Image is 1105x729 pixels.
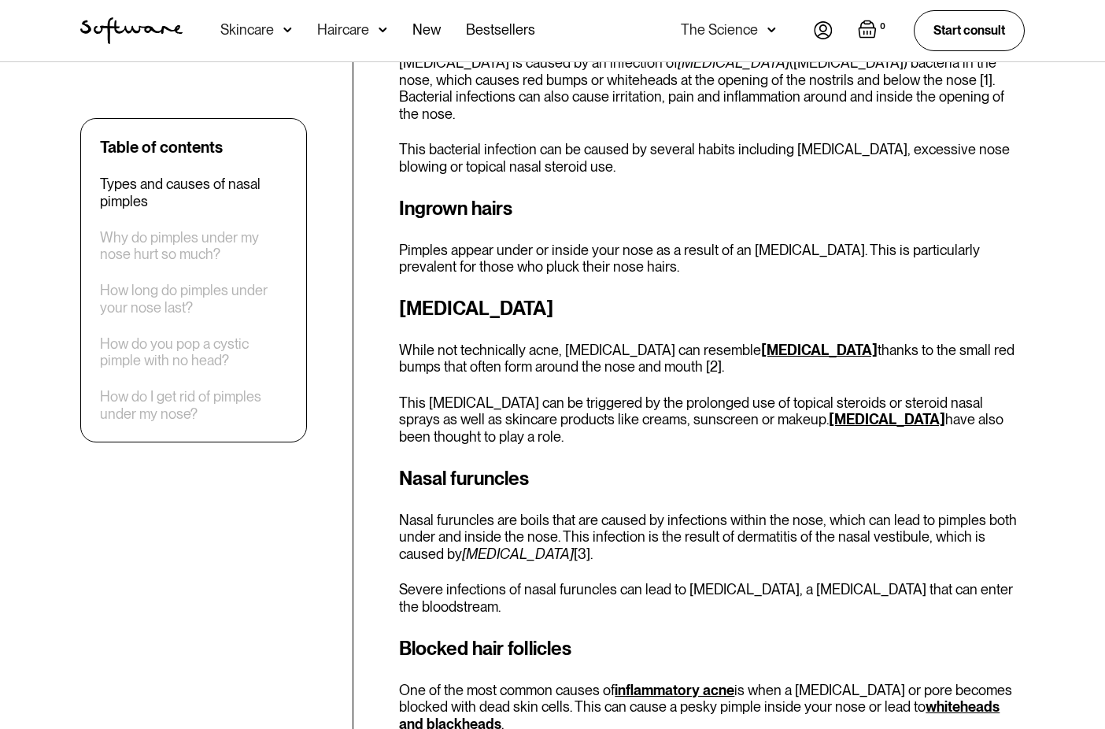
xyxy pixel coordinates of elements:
p: This bacterial infection can be caused by several habits including [MEDICAL_DATA], excessive nose... [399,141,1025,175]
a: Why do pimples under my nose hurt so much? [100,229,287,263]
a: [MEDICAL_DATA] [829,411,945,427]
p: [MEDICAL_DATA] is caused by an infection of ([MEDICAL_DATA]) bacteria in the nose, which causes r... [399,54,1025,122]
img: arrow down [767,22,776,38]
a: Start consult [914,10,1025,50]
h3: [MEDICAL_DATA] [399,294,1025,323]
p: This [MEDICAL_DATA] can be triggered by the prolonged use of topical steroids or steroid nasal sp... [399,394,1025,446]
h3: Ingrown hairs [399,194,1025,223]
a: Open empty cart [858,20,889,42]
a: How do you pop a cystic pimple with no head? [100,335,287,369]
div: 0 [877,20,889,34]
div: The Science [681,22,758,38]
div: Skincare [220,22,274,38]
a: [MEDICAL_DATA] [761,342,878,358]
div: Haircare [317,22,369,38]
img: Software Logo [80,17,183,44]
p: Pimples appear under or inside your nose as a result of an [MEDICAL_DATA]. This is particularly p... [399,242,1025,276]
p: Nasal furuncles are boils that are caused by infections within the nose, which can lead to pimple... [399,512,1025,563]
p: Severe infections of nasal furuncles can lead to [MEDICAL_DATA], a [MEDICAL_DATA] that can enter ... [399,581,1025,615]
a: Types and causes of nasal pimples [100,176,287,209]
a: How do I get rid of pimples under my nose? [100,388,287,422]
em: [MEDICAL_DATA] [678,54,789,71]
h3: Blocked hair follicles [399,635,1025,663]
a: inflammatory acne [615,682,734,698]
a: How long do pimples under your nose last? [100,282,287,316]
em: [MEDICAL_DATA] [462,546,574,562]
img: arrow down [283,22,292,38]
img: arrow down [379,22,387,38]
div: Table of contents [100,138,223,157]
p: While not technically acne, [MEDICAL_DATA] can resemble thanks to the small red bumps that often ... [399,342,1025,376]
a: home [80,17,183,44]
h3: Nasal furuncles [399,464,1025,493]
